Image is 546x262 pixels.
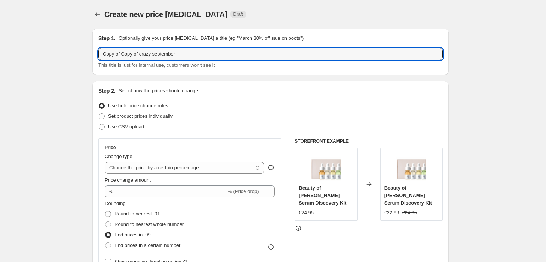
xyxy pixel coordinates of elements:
span: Round to nearest .01 [114,211,160,217]
img: Beauty_of_Joseon_-_Hanbang_Serum_Discovery_Kit.5_80x.png [311,152,341,182]
p: Optionally give your price [MEDICAL_DATA] a title (eg "March 30% off sale on boots") [119,35,304,42]
span: Beauty of [PERSON_NAME] Serum Discovery Kit [384,185,432,206]
span: Set product prices individually [108,113,173,119]
h6: STOREFRONT EXAMPLE [295,138,443,144]
p: Select how the prices should change [119,87,198,95]
span: Round to nearest whole number [114,221,184,227]
span: Create new price [MEDICAL_DATA] [104,10,227,18]
span: This title is just for internal use, customers won't see it [98,62,215,68]
div: €22.99 [384,209,399,217]
span: Beauty of [PERSON_NAME] Serum Discovery Kit [299,185,346,206]
span: Price change amount [105,177,151,183]
img: Beauty_of_Joseon_-_Hanbang_Serum_Discovery_Kit.5_80x.png [396,152,426,182]
input: -15 [105,185,226,197]
h2: Step 1. [98,35,116,42]
span: End prices in a certain number [114,242,180,248]
div: help [267,164,275,171]
span: Use CSV upload [108,124,144,129]
span: End prices in .99 [114,232,151,238]
span: Draft [233,11,243,17]
button: Price change jobs [92,9,103,20]
span: Change type [105,154,132,159]
h3: Price [105,145,116,151]
input: 30% off holiday sale [98,48,443,60]
span: % (Price drop) [227,188,259,194]
strike: €24.95 [402,209,417,217]
span: Rounding [105,200,126,206]
div: €24.95 [299,209,314,217]
h2: Step 2. [98,87,116,95]
span: Use bulk price change rules [108,103,168,108]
